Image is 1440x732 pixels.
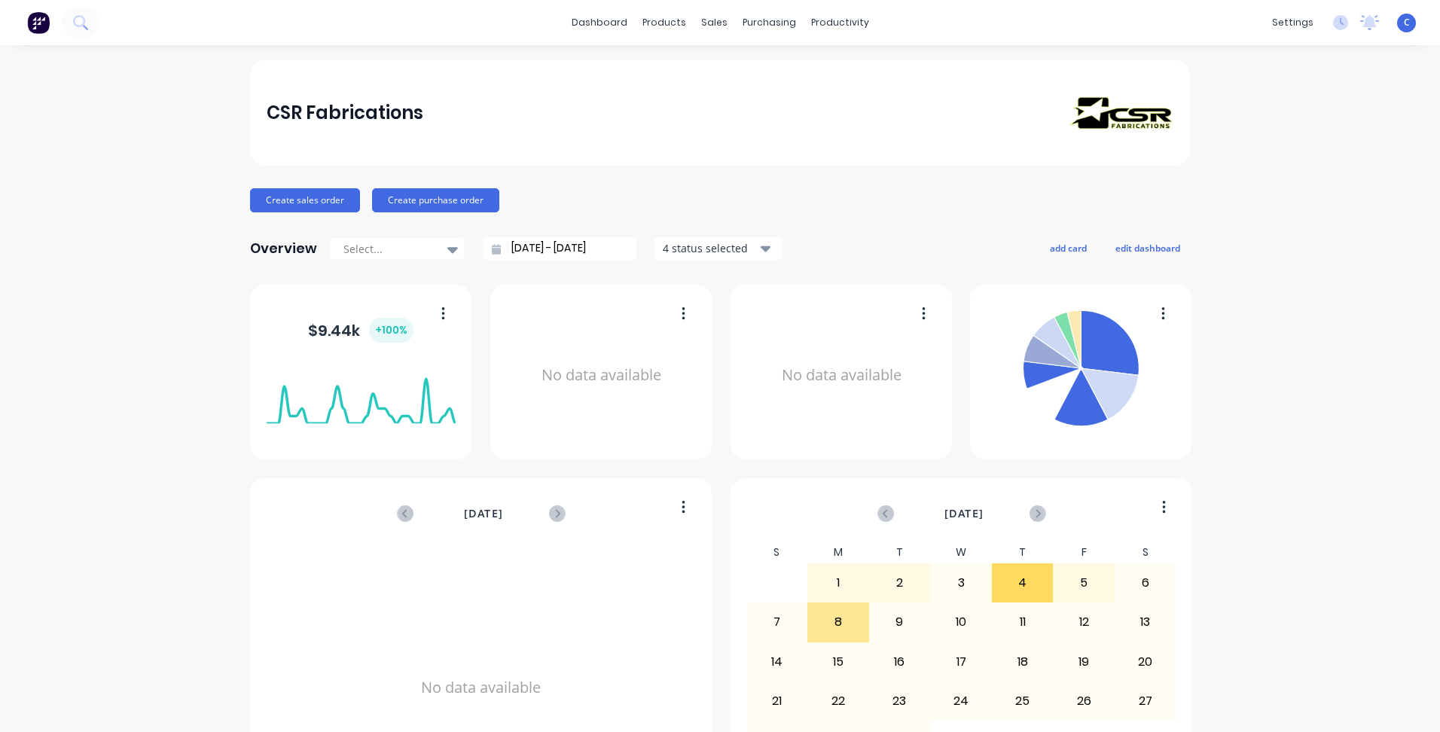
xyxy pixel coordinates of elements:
[464,505,503,522] span: [DATE]
[1115,603,1176,641] div: 13
[808,643,868,681] div: 15
[870,603,930,641] div: 9
[931,603,991,641] div: 10
[1054,643,1114,681] div: 19
[747,304,936,447] div: No data available
[1040,238,1097,258] button: add card
[931,643,991,681] div: 17
[654,237,783,260] button: 4 status selected
[931,564,991,602] div: 3
[1265,11,1321,34] div: settings
[804,11,877,34] div: productivity
[944,505,984,522] span: [DATE]
[747,682,807,720] div: 21
[1115,682,1176,720] div: 27
[870,643,930,681] div: 16
[808,564,868,602] div: 1
[663,240,758,256] div: 4 status selected
[808,682,868,720] div: 22
[250,233,317,264] div: Overview
[369,318,413,343] div: + 100 %
[735,11,804,34] div: purchasing
[1115,564,1176,602] div: 6
[1068,96,1173,129] img: CSR Fabrications
[694,11,735,34] div: sales
[746,541,808,563] div: S
[635,11,694,34] div: products
[870,682,930,720] div: 23
[308,318,413,343] div: $ 9.44k
[507,304,696,447] div: No data available
[993,643,1053,681] div: 18
[747,603,807,641] div: 7
[1115,541,1176,563] div: S
[993,564,1053,602] div: 4
[747,643,807,681] div: 14
[993,682,1053,720] div: 25
[993,603,1053,641] div: 11
[1054,682,1114,720] div: 26
[992,541,1054,563] div: T
[27,11,50,34] img: Factory
[1106,238,1190,258] button: edit dashboard
[250,188,360,212] button: Create sales order
[267,98,423,128] div: CSR Fabrications
[1054,564,1114,602] div: 5
[931,682,991,720] div: 24
[1115,643,1176,681] div: 20
[869,541,931,563] div: T
[1404,16,1410,29] span: C
[807,541,869,563] div: M
[372,188,499,212] button: Create purchase order
[1054,603,1114,641] div: 12
[930,541,992,563] div: W
[1053,541,1115,563] div: F
[808,603,868,641] div: 8
[564,11,635,34] a: dashboard
[870,564,930,602] div: 2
